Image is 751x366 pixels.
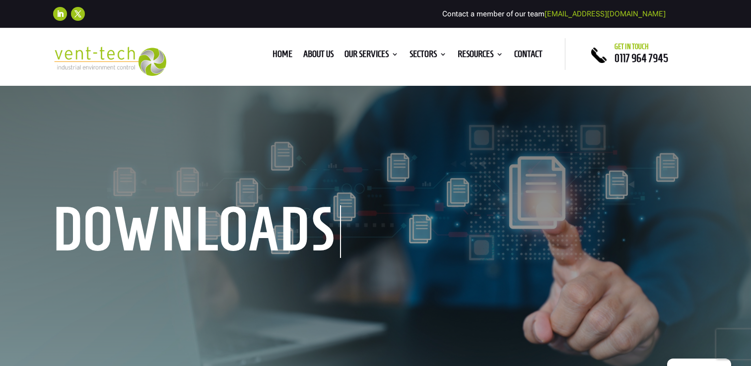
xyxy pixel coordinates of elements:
[458,51,503,61] a: Resources
[545,9,666,18] a: [EMAIL_ADDRESS][DOMAIN_NAME]
[273,51,292,61] a: Home
[614,43,649,51] span: Get in touch
[410,51,447,61] a: Sectors
[344,51,399,61] a: Our Services
[53,47,167,76] img: 2023-09-27T08_35_16.549ZVENT-TECH---Clear-background
[614,52,668,64] a: 0117 964 7945
[442,9,666,18] span: Contact a member of our team
[71,7,85,21] a: Follow on X
[514,51,543,61] a: Contact
[303,51,334,61] a: About us
[53,205,341,258] h1: downloads
[53,7,67,21] a: Follow on LinkedIn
